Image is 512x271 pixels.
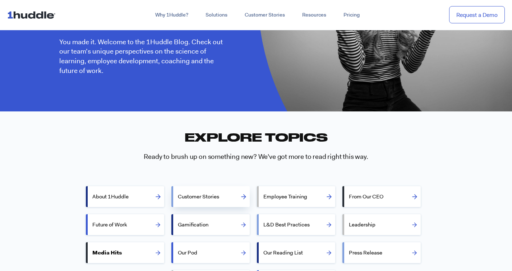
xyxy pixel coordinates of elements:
[178,216,250,233] label: Gamification
[147,9,197,22] a: Why 1Huddle?
[335,9,368,22] a: Pricing
[92,244,164,261] label: Media Hits
[263,216,335,233] label: L&D Best Practices
[84,129,429,145] h2: Explore Topics
[349,188,421,205] label: From Our CEO
[7,8,59,22] img: ...
[92,188,164,205] label: About 1Huddle
[59,37,233,75] p: You made it. Welcome to the 1Huddle Blog. Check out our team’s unique perspectives on the science...
[197,9,236,22] a: Solutions
[263,244,335,261] label: Our Reading List
[349,216,421,233] label: Leadership
[294,9,335,22] a: Resources
[449,6,505,24] a: Request a Demo
[178,244,250,261] label: Our Pod
[92,216,164,233] label: Future of Work
[236,9,294,22] a: Customer Stories
[84,152,429,161] h3: Ready to brush up on something new? We've got more to read right this way.
[349,244,421,261] label: Press Release
[178,188,250,205] label: Customer Stories
[263,188,335,205] label: Employee Training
